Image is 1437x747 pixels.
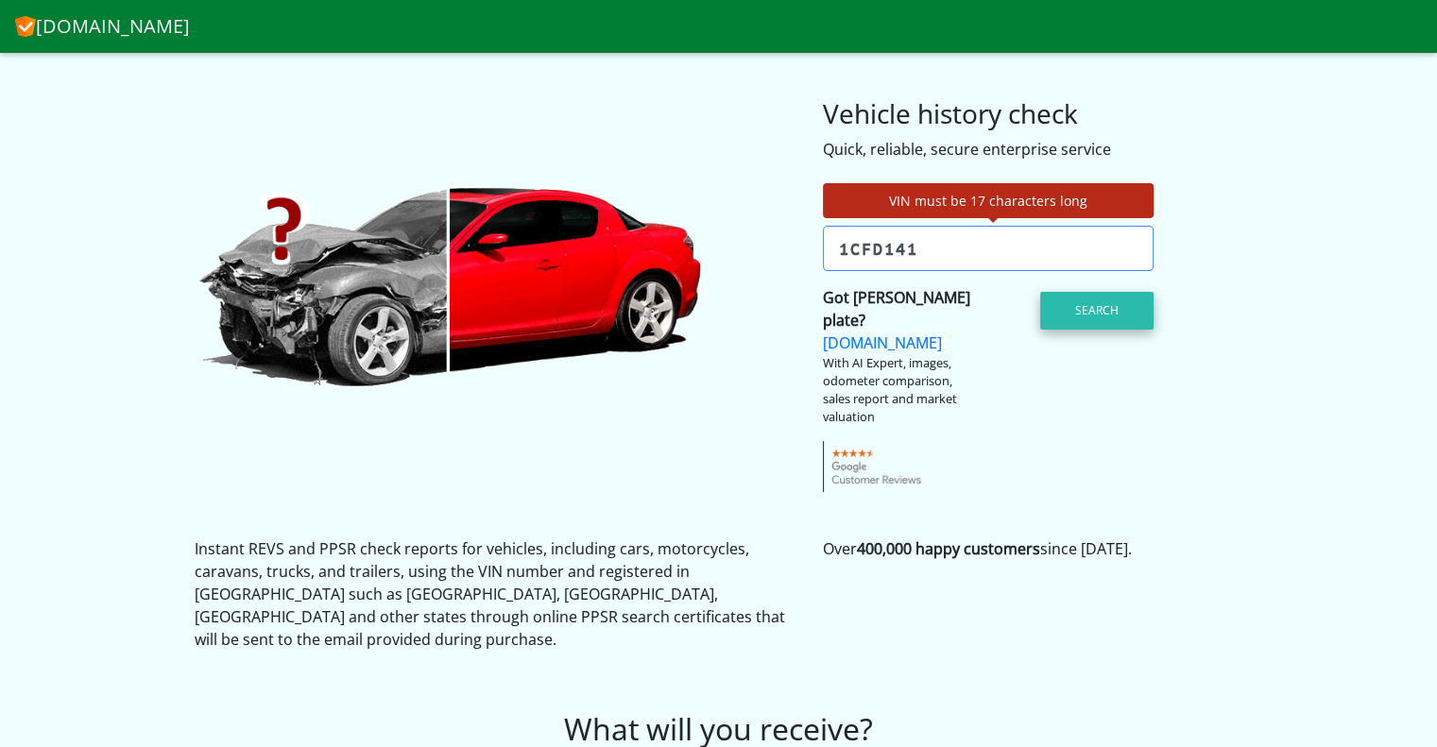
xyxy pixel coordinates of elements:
[823,354,974,427] div: With AI Expert, images, odometer comparison, sales report and market valuation
[823,287,970,331] strong: Got [PERSON_NAME] plate?
[823,441,932,492] img: gcr-badge-transparent.png.pagespeed.ce.05XcFOhvEz.png
[823,537,1243,560] p: Over since [DATE].
[15,8,190,45] a: [DOMAIN_NAME]
[195,537,795,651] p: Instant REVS and PPSR check reports for vehicles, including cars, motorcycles, caravans, trucks, ...
[15,12,36,37] img: CheckVIN.com.au logo
[857,538,1040,559] strong: 400,000 happy customers
[823,138,1243,161] div: Quick, reliable, secure enterprise service
[823,98,1243,130] h3: Vehicle history check
[889,192,1087,210] span: VIN must be 17 characters long
[823,332,942,353] a: [DOMAIN_NAME]
[14,711,1423,747] h2: What will you receive?
[1040,292,1154,330] button: Search
[195,183,705,390] img: CheckVIN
